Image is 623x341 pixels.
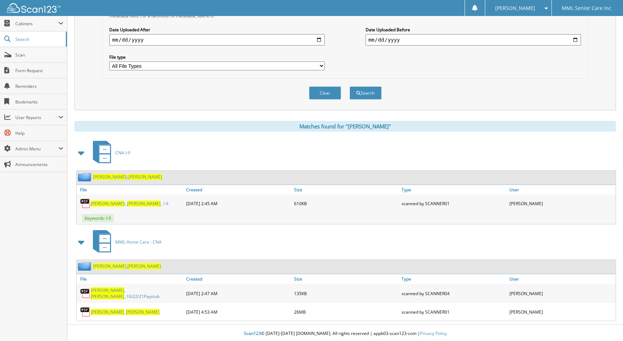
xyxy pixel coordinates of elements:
a: Size [292,274,400,284]
div: scanned by SCANNER01 [400,196,508,211]
span: [PERSON_NAME] [495,6,535,10]
span: Bookmarks [15,99,63,105]
img: PDF.png [80,288,91,299]
span: [PERSON_NAME] [93,174,126,180]
span: MML Home Care - CNA [115,239,162,245]
label: File type [109,54,325,60]
span: Keywords: I-9 [82,214,114,222]
div: scanned by SCANNER01 [400,305,508,319]
img: PDF.png [80,198,91,209]
span: [PERSON_NAME] [93,263,126,269]
img: folder2.png [78,262,93,271]
button: Clear [309,86,341,100]
span: [PERSON_NAME] [127,201,161,207]
span: Scan [15,52,63,58]
a: [PERSON_NAME]_[PERSON_NAME] [91,309,159,315]
span: Announcements [15,161,63,167]
div: 610KB [292,196,400,211]
a: Type [400,185,508,195]
a: Type [400,274,508,284]
img: PDF.png [80,307,91,317]
span: Help [15,130,63,136]
span: Search [15,36,62,42]
input: end [366,34,581,46]
span: Cabinets [15,21,58,27]
div: [DATE] 4:53 AM [184,305,292,319]
input: start [109,34,325,46]
img: folder2.png [78,172,93,181]
div: 26MB [292,305,400,319]
a: Created [184,274,292,284]
span: [PERSON_NAME] [126,309,159,315]
span: [PERSON_NAME] [91,293,124,299]
div: Matches found for "[PERSON_NAME]" [74,121,616,132]
img: scan123-logo-white.svg [7,3,61,13]
a: Created [184,185,292,195]
div: [DATE] 2:45 AM [184,196,292,211]
a: Size [292,185,400,195]
a: [PERSON_NAME],[PERSON_NAME] [93,263,161,269]
div: scanned by SCANNER04 [400,286,508,301]
span: [PERSON_NAME] [127,263,161,269]
div: [PERSON_NAME] [508,286,616,301]
label: Date Uploaded Before [366,27,581,33]
div: [PERSON_NAME] [508,305,616,319]
span: [PERSON_NAME] [91,309,124,315]
a: File [77,274,184,284]
span: Reminders [15,83,63,89]
span: MML Senior Care Inc [562,6,611,10]
span: [PERSON_NAME] [129,174,162,180]
span: CNA I-9 [115,150,130,156]
button: Search [350,86,382,100]
span: Admin Menu [15,146,58,152]
span: [PERSON_NAME] [91,201,124,207]
a: User [508,185,616,195]
div: [PERSON_NAME] [508,196,616,211]
label: Date Uploaded After [109,27,325,33]
a: CNA I-9 [89,139,130,167]
a: [PERSON_NAME],[PERSON_NAME]_10/22/21Paystub [91,287,183,299]
div: 135KB [292,286,400,301]
a: File [77,185,184,195]
a: [PERSON_NAME]i_[PERSON_NAME]_ I-9 [91,201,168,207]
span: Scan123 [244,330,261,336]
a: [PERSON_NAME]i,[PERSON_NAME] [93,174,162,180]
span: Form Request [15,68,63,74]
span: [PERSON_NAME] [91,287,124,293]
a: Privacy Policy [420,330,447,336]
span: User Reports [15,114,58,121]
a: MML Home Care - CNA [89,228,162,256]
div: [DATE] 2:47 AM [184,286,292,301]
a: User [508,274,616,284]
